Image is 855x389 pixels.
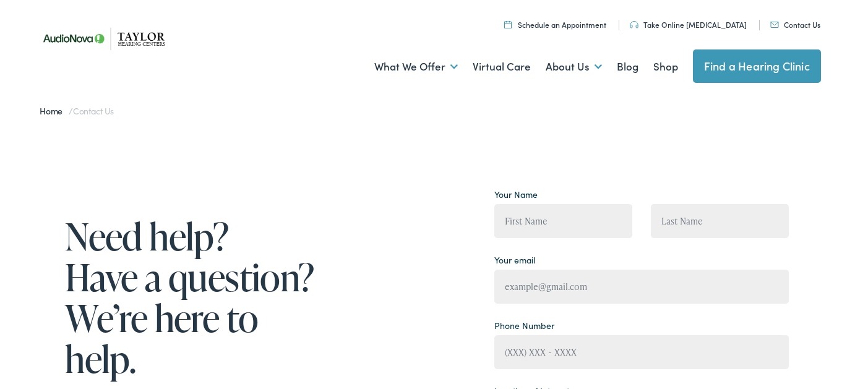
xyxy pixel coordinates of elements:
a: Virtual Care [473,44,531,90]
input: example@gmail.com [494,270,789,304]
span: Contact Us [73,105,114,117]
a: Find a Hearing Clinic [693,49,821,83]
img: utility icon [504,20,512,28]
input: Last Name [651,204,789,238]
a: Blog [617,44,638,90]
a: Schedule an Appointment [504,19,606,30]
label: Your email [494,254,535,267]
a: Contact Us [770,19,820,30]
a: Shop [653,44,678,90]
input: (XXX) XXX - XXXX [494,335,789,369]
img: utility icon [770,22,779,28]
a: What We Offer [374,44,458,90]
h1: Need help? Have a question? We’re here to help. [65,216,319,379]
span: / [40,105,114,117]
label: Your Name [494,188,538,201]
a: Take Online [MEDICAL_DATA] [630,19,747,30]
label: Phone Number [494,319,554,332]
a: About Us [546,44,602,90]
input: First Name [494,204,632,238]
a: Home [40,105,69,117]
img: utility icon [630,21,638,28]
